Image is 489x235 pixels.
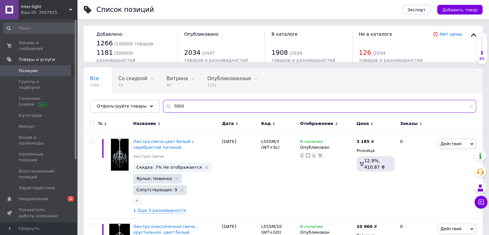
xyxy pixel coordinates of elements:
[289,51,302,56] span: / 2034
[477,57,487,61] div: 2%
[96,39,113,47] span: 1266
[133,121,156,127] span: Название
[19,79,59,90] span: Группы и подборки
[136,176,172,181] span: Ярлык: Новинка
[96,6,154,13] div: Список позиций
[19,196,48,202] span: Уведомления
[90,83,99,88] span: 1266
[271,49,288,56] span: 1908
[400,121,418,127] span: Заказы
[114,41,153,46] span: / 100000 товаров
[19,113,42,118] span: Категории
[300,121,333,127] span: Отображение
[90,100,113,106] span: Скрытые
[167,83,188,88] span: 44
[202,51,215,56] span: / 2447
[364,158,385,170] span: 12.9%, 410.87 ₴
[19,96,59,107] span: Сезонные скидки
[359,32,392,37] span: Не в каталоге
[440,141,461,146] span: Действия
[271,58,335,63] span: товаров и разновидностей
[19,124,35,129] span: Импорт
[475,196,487,209] button: Чат с покупателем
[357,224,373,229] b: 10 960
[440,226,461,231] span: Действия
[437,5,483,14] button: Добавить товар
[19,68,38,74] span: Позиции
[403,5,431,14] button: Экспорт
[221,134,259,219] div: [DATE]
[90,76,99,81] span: Все
[184,49,201,56] span: 2034
[408,7,426,12] span: Экспорт
[68,196,74,202] span: 1
[136,188,177,192] span: Сопутствующих: 9
[261,139,279,150] span: L555M/3 (WT+SL)
[396,134,436,219] div: 0
[184,32,219,37] span: Опубликовано
[98,121,102,127] span: %
[19,207,59,219] span: Показатели работы компании
[357,148,394,154] div: Розница
[442,7,477,12] span: Добавить товар
[271,32,297,37] span: В каталоге
[222,121,234,127] span: Дата
[96,49,113,56] span: 1181
[359,58,422,63] span: товаров и разновидностей
[372,51,385,56] span: / 2034
[357,121,369,127] span: Цена
[261,121,271,127] span: Код
[439,32,462,37] a: Нет цены
[19,168,59,180] span: Восстановление позиций
[3,23,76,34] input: Поиск
[136,165,202,169] span: Скидка: 7% Не отображается
[19,151,59,163] span: Удаленные позиции
[19,40,59,52] span: Заказы и сообщения
[359,49,371,56] span: 126
[133,224,197,235] a: Люстра классическая свечи , хрустальная ,цвет белый.
[184,58,248,63] span: товаров и разновидностей
[19,185,55,191] span: Характеристики
[357,139,370,144] b: 3 185
[300,139,323,146] span: В наличии
[207,76,251,81] span: Опубликованные
[111,139,129,171] img: Люстра свеча,цвет белый с серебристой патиной.
[300,224,323,231] span: В наличии
[167,76,188,81] span: Витрина
[96,51,135,63] span: / 300000 разновидностей
[21,10,77,15] div: Ваш ID: 3507925
[19,135,59,146] span: Акции и промокоды
[133,154,164,159] a: люстры свечи
[96,32,122,37] span: Добавлено
[207,83,251,88] span: 1111
[118,76,147,81] span: Со скидкой
[97,104,147,108] span: Отфильтруйте товары
[163,100,476,113] input: Поиск по названию позиции, артикулу и поисковым запросам
[19,57,55,62] span: Товары и услуги
[133,139,194,150] a: Люстра свеча,цвет белый с серебристой патиной.
[300,145,353,150] div: Опубликован
[357,139,374,145] div: ₴
[138,208,186,214] span: Еще 3 разновидности
[118,83,147,88] span: 74
[357,224,377,230] div: ₴
[21,4,69,10] span: inter-light
[261,224,282,235] span: L555M/10 (WT+GD)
